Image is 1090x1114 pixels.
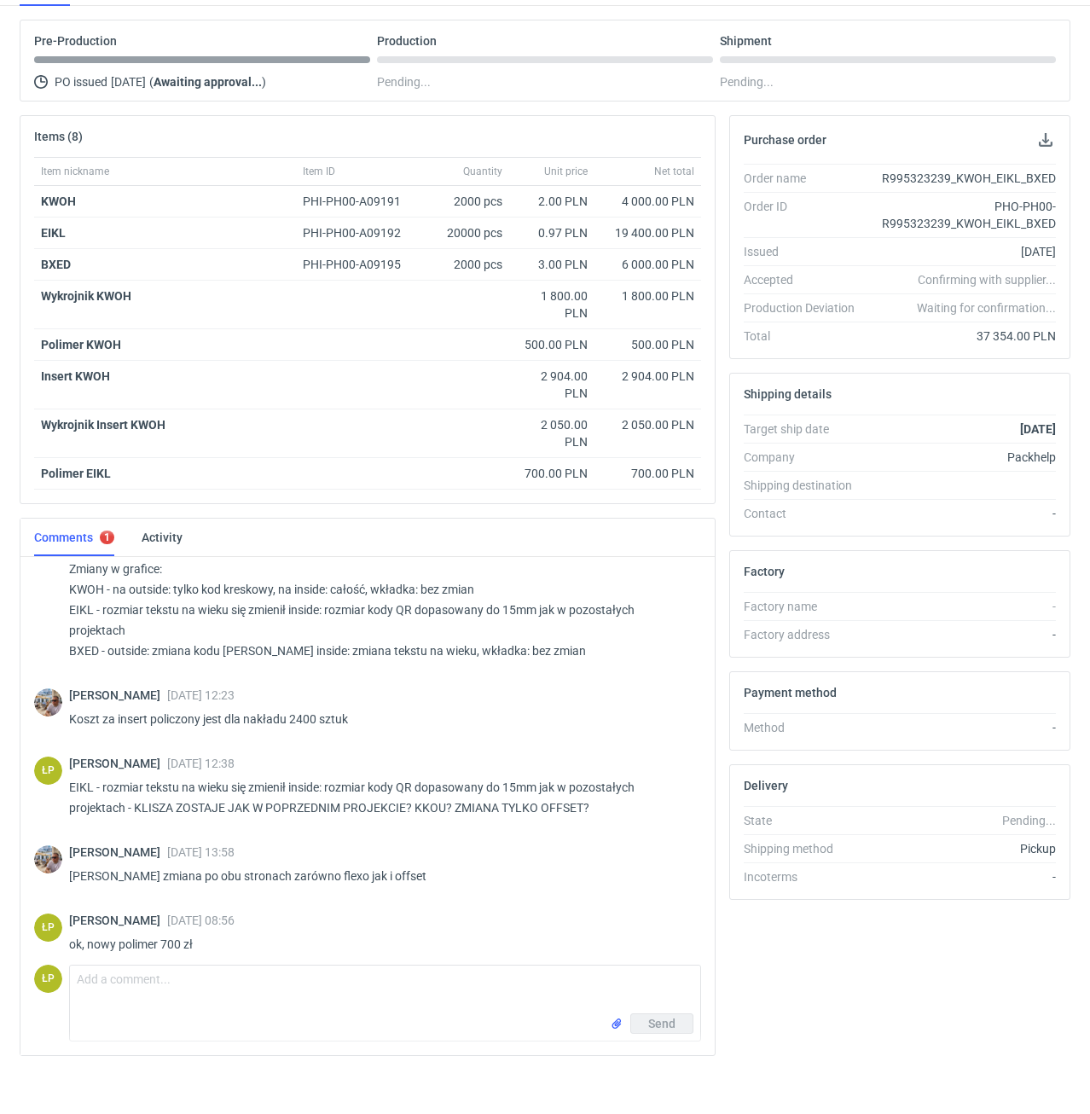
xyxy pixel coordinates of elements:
h2: Delivery [744,779,788,792]
img: Michał Palasek [34,688,62,717]
div: Łukasz Postawa [34,914,62,942]
p: EIKL - rozmiar tekstu na wieku się zmienił inside: rozmiar kody QR dopasowany do 15mm jak w pozos... [69,777,687,818]
div: Order name [744,170,868,187]
strong: Polimer KWOH [41,338,121,351]
div: Factory address [744,626,868,643]
p: Shipment [720,34,772,48]
strong: BXED [41,258,71,271]
span: Net total [654,165,694,178]
div: Contact [744,505,868,522]
em: Confirming with supplier... [918,273,1056,287]
div: Production Deviation [744,299,868,316]
div: Pickup [868,840,1056,857]
div: [DATE] [868,243,1056,260]
span: [DATE] 12:23 [167,688,235,702]
span: Item nickname [41,165,109,178]
div: - [868,719,1056,736]
div: Company [744,449,868,466]
div: 2 050.00 PLN [601,416,694,433]
strong: KWOH [41,194,76,208]
div: - [868,505,1056,522]
figcaption: ŁP [34,965,62,993]
div: Incoterms [744,868,868,885]
div: 6 000.00 PLN [601,256,694,273]
div: PHO-PH00-R995323239_KWOH_EIKL_BXED [868,198,1056,232]
figcaption: ŁP [34,914,62,942]
span: [DATE] 12:38 [167,757,235,770]
div: 2000 pcs [424,186,509,218]
p: Koszt za insert policzony jest dla nakładu 2400 sztuk [69,709,687,729]
div: - [868,626,1056,643]
strong: EIKL [41,226,66,240]
div: - [868,868,1056,885]
strong: Wykrojnik Insert KWOH [41,418,165,432]
em: Waiting for confirmation... [917,299,1056,316]
div: 3.00 PLN [516,256,588,273]
div: Accepted [744,271,868,288]
div: Packhelp [868,449,1056,466]
h2: Purchase order [744,133,826,147]
div: 700.00 PLN [601,465,694,482]
div: 2000 pcs [424,249,509,281]
span: [DATE] [111,72,146,92]
div: PHI-PH00-A09192 [303,224,417,241]
p: ok, nowy polimer 700 zł [69,934,687,954]
span: Item ID [303,165,335,178]
span: [DATE] 13:58 [167,845,235,859]
span: [PERSON_NAME] [69,845,167,859]
a: Activity [142,519,183,556]
p: [PERSON_NAME] potwierdzałem z DTP, mamy zmiany w designach musimy użyć nowych plików z tego zamów... [69,538,687,661]
div: 1 800.00 PLN [601,287,694,305]
div: Total [744,328,868,345]
div: 19 400.00 PLN [601,224,694,241]
div: Order ID [744,198,868,232]
span: [PERSON_NAME] [69,757,167,770]
div: 1 800.00 PLN [516,287,588,322]
em: Pending... [1002,814,1056,827]
button: Download PO [1035,130,1056,150]
div: R995323239_KWOH_EIKL_BXED [868,170,1056,187]
div: - [868,598,1056,615]
strong: Insert KWOH [41,369,110,383]
div: 4 000.00 PLN [601,193,694,210]
div: Shipping destination [744,477,868,494]
div: 2 904.00 PLN [601,368,694,385]
div: Łukasz Postawa [34,965,62,993]
figcaption: ŁP [34,757,62,785]
span: ) [262,75,266,89]
span: Unit price [544,165,588,178]
div: Factory name [744,598,868,615]
div: Pending... [720,72,1056,92]
strong: Polimer EIKL [41,467,111,480]
p: Pre-Production [34,34,117,48]
div: 500.00 PLN [601,336,694,353]
p: Production [377,34,437,48]
span: Send [648,1018,675,1030]
a: Comments1 [34,519,114,556]
h2: Payment method [744,686,837,699]
div: Method [744,719,868,736]
span: [PERSON_NAME] [69,914,167,927]
h2: Shipping details [744,387,832,401]
div: 0.97 PLN [516,224,588,241]
div: 500.00 PLN [516,336,588,353]
p: [PERSON_NAME] zmiana po obu stronach zarówno flexo jak i offset [69,866,687,886]
div: PHI-PH00-A09191 [303,193,417,210]
div: Shipping method [744,840,868,857]
button: Send [630,1013,693,1034]
div: 1 [104,531,110,543]
h2: Items (8) [34,130,83,143]
div: Łukasz Postawa [34,757,62,785]
span: ( [149,75,154,89]
div: 2 904.00 PLN [516,368,588,402]
div: 700.00 PLN [516,465,588,482]
strong: Awaiting approval... [154,75,262,89]
div: PO issued [34,72,370,92]
span: Pending... [377,72,431,92]
span: [PERSON_NAME] [69,688,167,702]
h2: Factory [744,565,785,578]
div: State [744,812,868,829]
div: Target ship date [744,421,868,438]
div: 37 354.00 PLN [868,328,1056,345]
